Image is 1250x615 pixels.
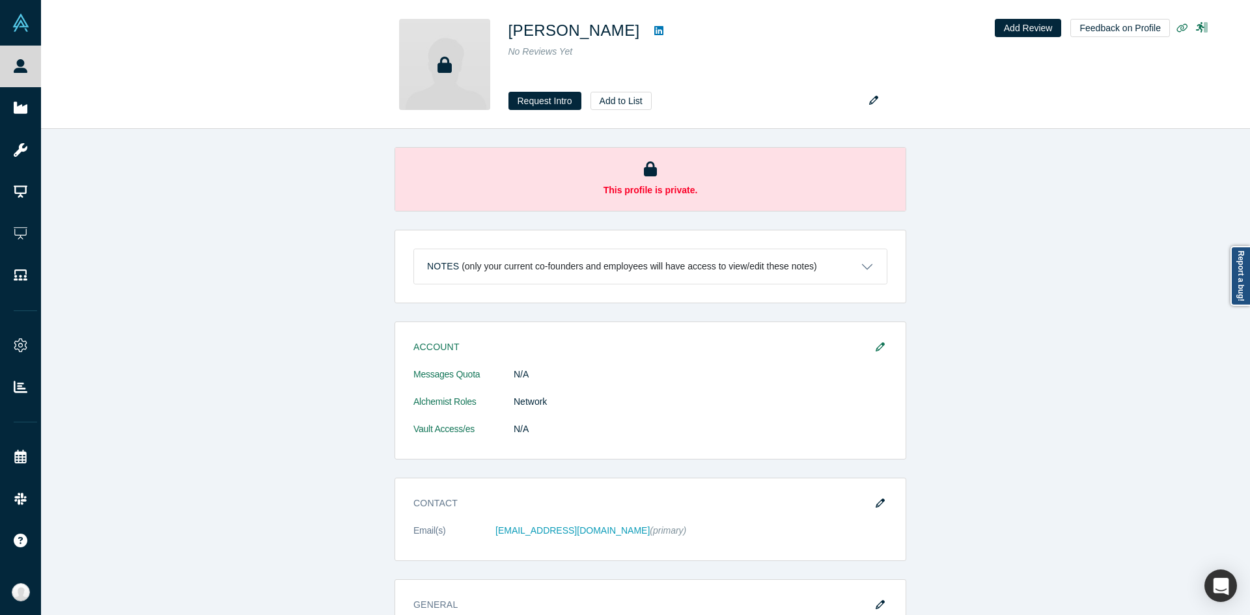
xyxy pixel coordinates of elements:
[413,340,869,354] h3: Account
[427,260,459,273] h3: Notes
[514,395,887,409] dd: Network
[413,524,495,551] dt: Email(s)
[12,14,30,32] img: Alchemist Vault Logo
[650,525,686,536] span: (primary)
[413,497,869,510] h3: Contact
[413,184,887,197] p: This profile is private.
[514,422,887,436] dd: N/A
[413,598,869,612] h3: General
[414,249,887,284] button: Notes (only your current co-founders and employees will have access to view/edit these notes)
[12,583,30,601] img: Anna Sanchez's Account
[1070,19,1170,37] button: Feedback on Profile
[508,92,581,110] button: Request Intro
[462,261,817,272] p: (only your current co-founders and employees will have access to view/edit these notes)
[413,422,514,450] dt: Vault Access/es
[508,19,640,42] h1: [PERSON_NAME]
[413,368,514,395] dt: Messages Quota
[413,395,514,422] dt: Alchemist Roles
[590,92,652,110] button: Add to List
[495,525,650,536] a: [EMAIL_ADDRESS][DOMAIN_NAME]
[1230,246,1250,306] a: Report a bug!
[508,46,573,57] span: No Reviews Yet
[995,19,1062,37] button: Add Review
[514,368,887,381] dd: N/A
